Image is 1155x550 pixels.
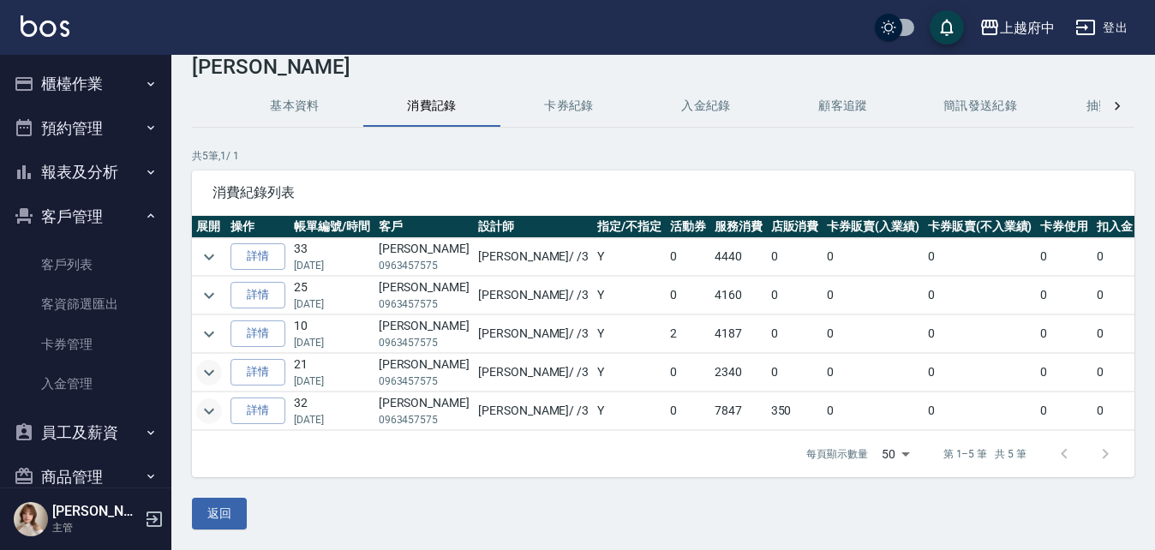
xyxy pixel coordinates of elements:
th: 店販消費 [767,216,823,238]
div: 50 [875,431,916,477]
button: expand row [196,321,222,347]
img: Person [14,502,48,536]
button: 客戶管理 [7,194,165,239]
td: [PERSON_NAME] [374,238,474,276]
button: expand row [196,283,222,308]
td: [PERSON_NAME] [374,392,474,430]
button: 簡訊發送紀錄 [912,86,1049,127]
td: 4440 [710,238,767,276]
span: 消費紀錄列表 [212,184,1114,201]
td: 0 [924,238,1037,276]
p: [DATE] [294,335,370,350]
th: 卡券販賣(不入業績) [924,216,1037,238]
td: 25 [290,277,374,314]
td: 0 [924,315,1037,353]
th: 操作 [226,216,290,238]
button: 基本資料 [226,86,363,127]
td: 0 [666,392,710,430]
th: 客戶 [374,216,474,238]
td: [PERSON_NAME] / /3 [474,238,593,276]
td: 0 [1036,315,1092,353]
td: [PERSON_NAME] / /3 [474,392,593,430]
button: 櫃檯作業 [7,62,165,106]
td: [PERSON_NAME] [374,277,474,314]
td: 32 [290,392,374,430]
p: 每頁顯示數量 [806,446,868,462]
td: Y [593,354,666,392]
th: 展開 [192,216,226,238]
td: 0 [1092,238,1137,276]
td: 2 [666,315,710,353]
p: [DATE] [294,258,370,273]
button: 卡券紀錄 [500,86,637,127]
td: 0 [1092,392,1137,430]
td: 0 [767,238,823,276]
p: 共 5 筆, 1 / 1 [192,148,1134,164]
div: 上越府中 [1000,17,1055,39]
td: 0 [924,277,1037,314]
td: [PERSON_NAME] / /3 [474,277,593,314]
a: 卡券管理 [7,325,165,364]
td: 0 [1092,315,1137,353]
td: 0 [767,315,823,353]
button: 登出 [1068,12,1134,44]
a: 詳情 [230,320,285,347]
th: 卡券販賣(入業績) [823,216,924,238]
a: 詳情 [230,282,285,308]
p: 第 1–5 筆 共 5 筆 [943,446,1026,462]
p: [DATE] [294,374,370,389]
button: 返回 [192,498,247,529]
button: 報表及分析 [7,150,165,194]
button: 員工及薪資 [7,410,165,455]
td: 0 [666,238,710,276]
td: 0 [1036,277,1092,314]
button: 商品管理 [7,455,165,499]
td: [PERSON_NAME] [374,315,474,353]
td: [PERSON_NAME] / /3 [474,354,593,392]
button: 消費記錄 [363,86,500,127]
p: 0963457575 [379,412,470,427]
td: 0 [823,315,924,353]
th: 扣入金 [1092,216,1137,238]
th: 服務消費 [710,216,767,238]
a: 詳情 [230,243,285,270]
button: 預約管理 [7,106,165,151]
td: Y [593,277,666,314]
td: 2340 [710,354,767,392]
button: 顧客追蹤 [775,86,912,127]
td: 0 [767,354,823,392]
td: 0 [823,354,924,392]
td: 0 [823,238,924,276]
td: [PERSON_NAME] / /3 [474,315,593,353]
td: 21 [290,354,374,392]
button: expand row [196,398,222,424]
p: 主管 [52,520,140,535]
th: 活動券 [666,216,710,238]
p: 0963457575 [379,374,470,389]
a: 客資篩選匯出 [7,284,165,324]
td: 0 [1092,354,1137,392]
button: 上越府中 [972,10,1062,45]
td: 7847 [710,392,767,430]
td: 0 [924,392,1037,430]
th: 設計師 [474,216,593,238]
td: Y [593,238,666,276]
th: 指定/不指定 [593,216,666,238]
td: 10 [290,315,374,353]
p: [DATE] [294,412,370,427]
a: 詳情 [230,398,285,424]
td: 0 [823,277,924,314]
td: 0 [1092,277,1137,314]
td: Y [593,315,666,353]
td: 4187 [710,315,767,353]
td: 0 [666,354,710,392]
td: 33 [290,238,374,276]
td: 0 [1036,238,1092,276]
td: 0 [823,392,924,430]
button: 入金紀錄 [637,86,775,127]
td: 350 [767,392,823,430]
td: 0 [666,277,710,314]
a: 詳情 [230,359,285,386]
p: 0963457575 [379,335,470,350]
td: Y [593,392,666,430]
